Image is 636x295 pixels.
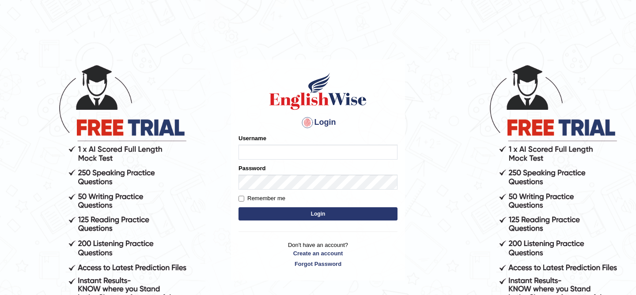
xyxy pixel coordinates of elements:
[238,196,244,202] input: Remember me
[238,194,285,203] label: Remember me
[238,241,397,268] p: Don't have an account?
[268,71,368,111] img: Logo of English Wise sign in for intelligent practice with AI
[238,207,397,220] button: Login
[238,249,397,258] a: Create an account
[238,116,397,130] h4: Login
[238,164,265,172] label: Password
[238,134,266,142] label: Username
[238,260,397,268] a: Forgot Password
